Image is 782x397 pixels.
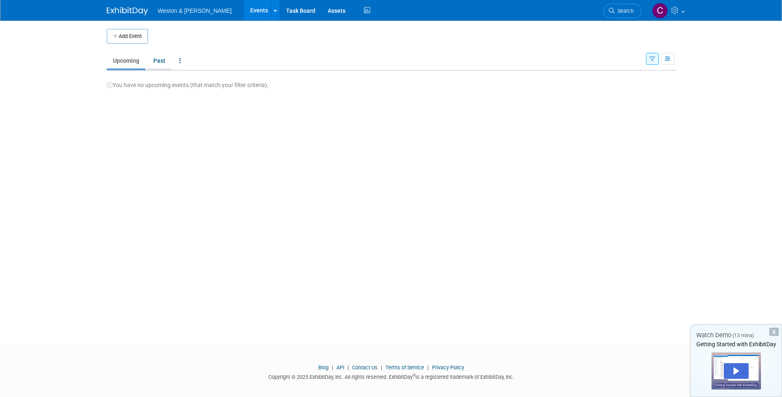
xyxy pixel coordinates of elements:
[147,53,171,69] a: Past
[352,364,378,371] a: Contact Us
[107,53,146,69] a: Upcoming
[330,364,335,371] span: |
[604,4,641,18] a: Search
[413,373,416,378] sup: ®
[690,340,782,348] div: Getting Started with ExhibitDay
[652,3,668,19] img: Charles Gant
[425,364,431,371] span: |
[769,328,779,336] div: Dismiss
[336,364,344,371] a: API
[690,331,782,340] div: Watch Demo
[379,364,384,371] span: |
[724,363,749,379] div: Play
[107,7,148,15] img: ExhibitDay
[733,333,754,338] span: (13 mins)
[107,82,269,88] span: You have no upcoming events (that match your filter criteria).
[615,8,634,14] span: Search
[385,364,424,371] a: Terms of Service
[432,364,464,371] a: Privacy Policy
[158,7,232,14] span: Weston & [PERSON_NAME]
[107,29,148,44] button: Add Event
[318,364,329,371] a: Blog
[345,364,351,371] span: |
